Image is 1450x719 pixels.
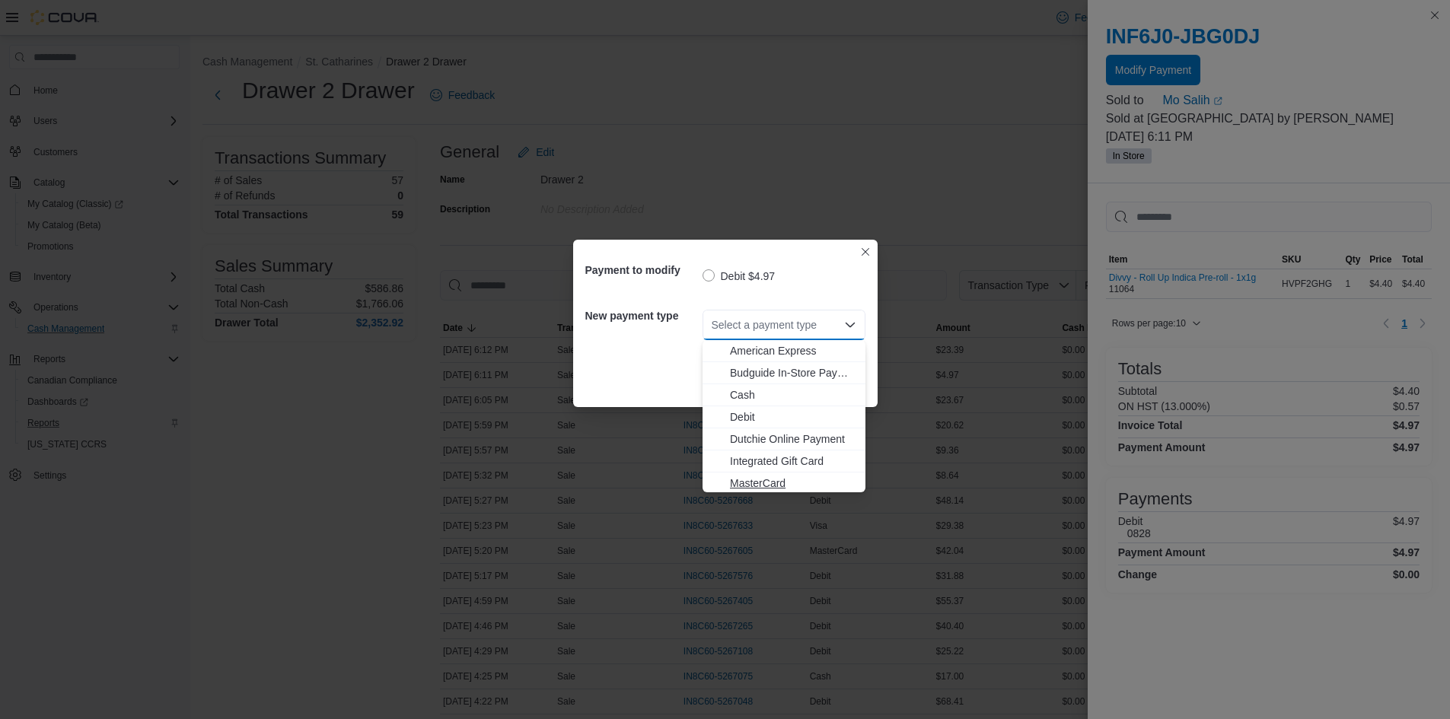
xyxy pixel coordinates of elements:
[585,301,700,331] h5: New payment type
[730,453,856,469] span: Integrated Gift Card
[730,387,856,402] span: Cash
[730,476,856,491] span: MasterCard
[703,428,865,450] button: Dutchie Online Payment
[856,243,875,261] button: Closes this modal window
[703,340,865,517] div: Choose from the following options
[703,362,865,384] button: Budguide In-Store Payment
[730,365,856,380] span: Budguide In-Store Payment
[703,267,776,285] label: Debit $4.97
[703,384,865,406] button: Cash
[730,431,856,447] span: Dutchie Online Payment
[703,406,865,428] button: Debit
[844,319,856,331] button: Close list of options
[703,450,865,472] button: Integrated Gift Card
[730,409,856,425] span: Debit
[730,343,856,358] span: American Express
[712,316,713,334] input: Accessible screen reader label
[703,472,865,495] button: MasterCard
[703,340,865,362] button: American Express
[585,255,700,285] h5: Payment to modify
